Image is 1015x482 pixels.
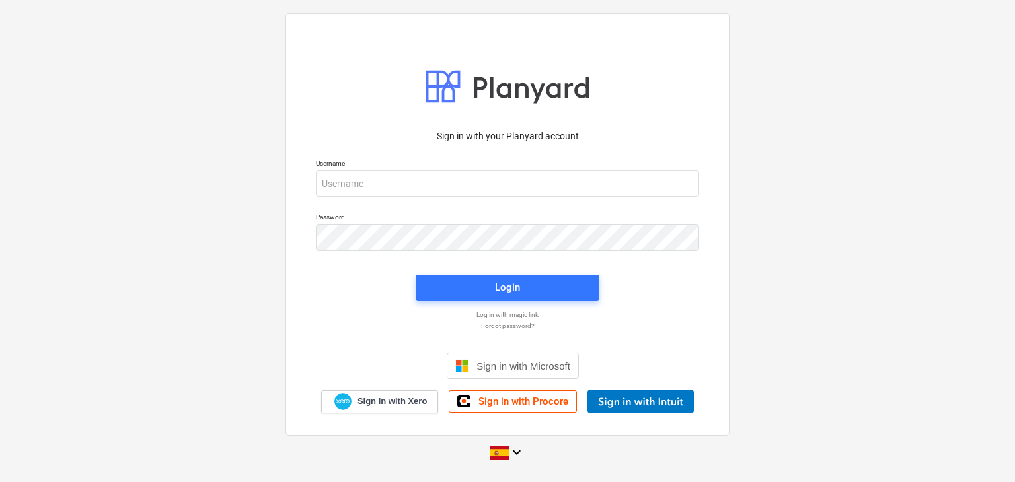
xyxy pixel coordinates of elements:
span: Sign in with Xero [357,396,427,407]
p: Sign in with your Planyard account [316,129,699,143]
p: Password [316,213,699,224]
img: Xero logo [334,393,352,411]
p: Username [316,159,699,170]
a: Sign in with Procore [449,390,577,413]
img: Microsoft logo [455,359,469,372]
span: Sign in with Procore [478,396,568,407]
a: Log in with magic link [309,310,706,319]
span: Sign in with Microsoft [476,361,570,372]
input: Username [316,170,699,197]
a: Sign in with Xero [321,390,439,413]
button: Login [416,275,599,301]
a: Forgot password? [309,322,706,330]
div: Login [495,279,520,296]
i: keyboard_arrow_down [509,444,525,460]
